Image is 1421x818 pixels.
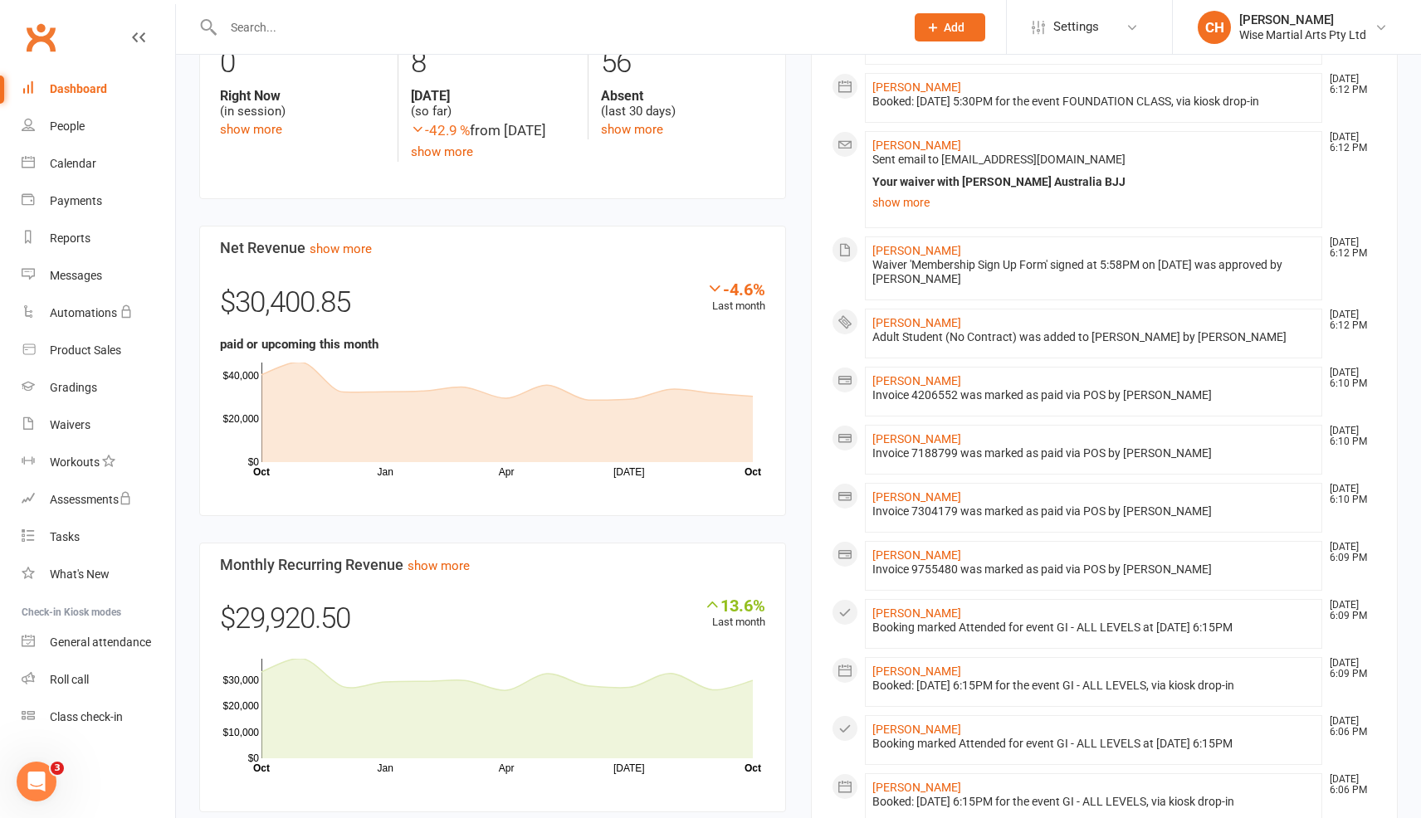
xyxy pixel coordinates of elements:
[1321,368,1376,389] time: [DATE] 6:10 PM
[601,38,765,88] div: 56
[22,71,175,108] a: Dashboard
[601,88,765,119] div: (last 30 days)
[22,369,175,407] a: Gradings
[411,119,575,142] div: from [DATE]
[706,280,765,298] div: -4.6%
[22,332,175,369] a: Product Sales
[872,781,961,794] a: [PERSON_NAME]
[22,108,175,145] a: People
[50,119,85,133] div: People
[872,388,1315,402] div: Invoice 4206552 was marked as paid via POS by [PERSON_NAME]
[1321,774,1376,796] time: [DATE] 6:06 PM
[220,122,282,137] a: show more
[872,795,1315,809] div: Booked: [DATE] 6:15PM for the event GI - ALL LEVELS, via kiosk drop-in
[872,95,1315,109] div: Booked: [DATE] 5:30PM for the event FOUNDATION CLASS, via kiosk drop-in
[22,481,175,519] a: Assessments
[872,258,1315,286] div: Waiver 'Membership Sign Up Form' signed at 5:58PM on [DATE] was approved by [PERSON_NAME]
[872,737,1315,751] div: Booking marked Attended for event GI - ALL LEVELS at [DATE] 6:15PM
[411,144,473,159] a: show more
[50,269,102,282] div: Messages
[17,762,56,801] iframe: Intercom live chat
[50,82,107,95] div: Dashboard
[50,343,121,357] div: Product Sales
[872,606,961,620] a: [PERSON_NAME]
[50,194,102,207] div: Payments
[1321,426,1376,447] time: [DATE] 6:10 PM
[220,337,378,352] strong: paid or upcoming this month
[22,519,175,556] a: Tasks
[220,557,765,573] h3: Monthly Recurring Revenue
[50,493,132,506] div: Assessments
[22,407,175,444] a: Waivers
[50,231,90,245] div: Reports
[1239,12,1366,27] div: [PERSON_NAME]
[1321,484,1376,505] time: [DATE] 6:10 PM
[22,444,175,481] a: Workouts
[220,596,765,650] div: $29,920.50
[220,88,385,119] div: (in session)
[1321,716,1376,738] time: [DATE] 6:06 PM
[1321,309,1376,331] time: [DATE] 6:12 PM
[872,504,1315,519] div: Invoice 7304179 was marked as paid via POS by [PERSON_NAME]
[411,38,575,88] div: 8
[1321,132,1376,153] time: [DATE] 6:12 PM
[220,240,765,256] h3: Net Revenue
[50,418,90,431] div: Waivers
[310,241,372,256] a: show more
[22,624,175,661] a: General attendance kiosk mode
[872,374,961,387] a: [PERSON_NAME]
[872,621,1315,635] div: Booking marked Attended for event GI - ALL LEVELS at [DATE] 6:15PM
[872,175,1315,189] div: Your waiver with [PERSON_NAME] Australia BJJ
[22,295,175,332] a: Automations
[50,710,123,723] div: Class check-in
[915,13,985,41] button: Add
[601,122,663,137] a: show more
[1198,11,1231,44] div: CH
[22,556,175,593] a: What's New
[944,21,964,34] span: Add
[1321,74,1376,95] time: [DATE] 6:12 PM
[704,596,765,614] div: 13.6%
[22,145,175,183] a: Calendar
[20,17,61,58] a: Clubworx
[411,88,575,119] div: (so far)
[218,16,893,39] input: Search...
[220,38,385,88] div: 0
[872,490,961,504] a: [PERSON_NAME]
[50,455,100,469] div: Workouts
[872,432,961,446] a: [PERSON_NAME]
[1053,8,1099,46] span: Settings
[704,596,765,631] div: Last month
[706,280,765,315] div: Last month
[872,244,961,257] a: [PERSON_NAME]
[601,88,765,104] strong: Absent
[22,220,175,257] a: Reports
[50,635,151,649] div: General attendance
[1321,542,1376,563] time: [DATE] 6:09 PM
[872,679,1315,693] div: Booked: [DATE] 6:15PM for the event GI - ALL LEVELS, via kiosk drop-in
[220,280,765,334] div: $30,400.85
[872,548,961,562] a: [PERSON_NAME]
[22,699,175,736] a: Class kiosk mode
[1321,600,1376,621] time: [DATE] 6:09 PM
[50,306,117,319] div: Automations
[50,567,110,581] div: What's New
[872,80,961,94] a: [PERSON_NAME]
[22,183,175,220] a: Payments
[220,88,385,104] strong: Right Now
[408,558,470,573] a: show more
[50,381,97,394] div: Gradings
[872,191,1315,214] a: show more
[1321,658,1376,679] time: [DATE] 6:09 PM
[411,88,575,104] strong: [DATE]
[872,665,961,678] a: [PERSON_NAME]
[872,330,1315,344] div: Adult Student (No Contract) was added to [PERSON_NAME] by [PERSON_NAME]
[1239,27,1366,42] div: Wise Martial Arts Pty Ltd
[872,153,1126,166] span: Sent email to [EMAIL_ADDRESS][DOMAIN_NAME]
[872,139,961,152] a: [PERSON_NAME]
[22,257,175,295] a: Messages
[50,530,80,543] div: Tasks
[872,723,961,736] a: [PERSON_NAME]
[50,673,89,686] div: Roll call
[1321,237,1376,259] time: [DATE] 6:12 PM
